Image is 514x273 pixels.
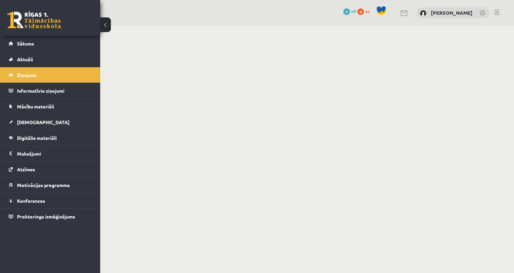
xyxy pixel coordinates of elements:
span: 0 [357,8,364,15]
span: mP [351,8,356,14]
a: Informatīvie ziņojumi [9,83,92,98]
span: Motivācijas programma [17,182,70,188]
a: Digitālie materiāli [9,130,92,146]
span: Sākums [17,40,34,47]
a: Mācību materiāli [9,99,92,114]
span: Aktuāli [17,56,33,62]
a: Proktoringa izmēģinājums [9,209,92,224]
legend: Informatīvie ziņojumi [17,83,92,98]
span: Mācību materiāli [17,103,54,109]
span: 1 [343,8,350,15]
span: Digitālie materiāli [17,135,57,141]
a: Konferences [9,193,92,208]
span: [DEMOGRAPHIC_DATA] [17,119,69,125]
a: 1 mP [343,8,356,14]
legend: Ziņojumi [17,67,92,83]
a: Motivācijas programma [9,177,92,193]
a: Rīgas 1. Tālmācības vidusskola [7,12,61,28]
a: [DEMOGRAPHIC_DATA] [9,114,92,130]
a: Ziņojumi [9,67,92,83]
a: Maksājumi [9,146,92,161]
a: 0 xp [357,8,373,14]
span: Proktoringa izmēģinājums [17,213,75,219]
legend: Maksājumi [17,146,92,161]
span: xp [365,8,369,14]
a: Sākums [9,36,92,51]
a: Atzīmes [9,162,92,177]
a: [PERSON_NAME] [431,9,473,16]
img: Darja Vasiļevska [420,10,426,17]
span: Konferences [17,198,45,204]
a: Aktuāli [9,52,92,67]
span: Atzīmes [17,166,35,172]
